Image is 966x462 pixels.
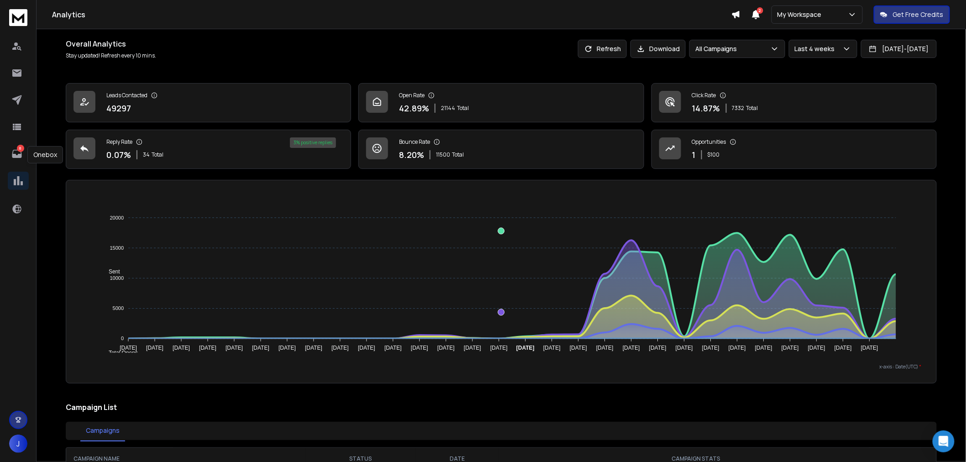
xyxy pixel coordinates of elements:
a: Click Rate14.87%7332Total [651,83,937,122]
tspan: [DATE] [755,345,772,351]
tspan: 0 [121,336,124,341]
tspan: [DATE] [570,345,587,351]
tspan: [DATE] [861,345,878,351]
div: Open Intercom Messenger [933,430,955,452]
tspan: [DATE] [278,345,296,351]
p: 8.20 % [399,148,424,161]
p: 42.89 % [399,102,429,115]
p: Open Rate [399,92,425,99]
p: 1 [692,148,696,161]
tspan: [DATE] [146,345,163,351]
p: Refresh [597,44,621,53]
p: My Workspace [777,10,825,19]
tspan: 20000 [110,215,124,220]
tspan: [DATE] [808,345,825,351]
tspan: 10000 [110,275,124,281]
span: 2 [757,7,763,14]
span: Total Opens [102,350,138,356]
p: 8 [17,145,24,152]
button: [DATE]-[DATE] [861,40,937,58]
span: Sent [102,268,120,275]
tspan: [DATE] [543,345,561,351]
div: 3 % positive replies [290,137,336,148]
p: x-axis : Date(UTC) [81,363,922,370]
p: Stay updated! Refresh every 10 mins. [66,52,156,59]
tspan: [DATE] [516,345,535,351]
a: Open Rate42.89%21144Total [358,83,644,122]
span: 11500 [436,151,450,158]
div: Onebox [27,146,63,163]
span: Total [152,151,163,158]
span: 34 [143,151,150,158]
button: J [9,435,27,453]
span: Total [452,151,464,158]
button: Download [630,40,686,58]
span: Total [746,105,758,112]
h1: Analytics [52,9,731,20]
tspan: [DATE] [331,345,349,351]
tspan: [DATE] [226,345,243,351]
p: 49297 [106,102,131,115]
span: 7332 [732,105,745,112]
p: Click Rate [692,92,716,99]
p: Download [649,44,680,53]
tspan: [DATE] [305,345,322,351]
tspan: [DATE] [120,345,137,351]
tspan: [DATE] [649,345,667,351]
h1: Overall Analytics [66,38,156,49]
tspan: [DATE] [676,345,693,351]
button: Campaigns [80,420,125,441]
a: Leads Contacted49297 [66,83,351,122]
tspan: [DATE] [835,345,852,351]
p: 14.87 % [692,102,720,115]
tspan: [DATE] [782,345,799,351]
a: Bounce Rate8.20%11500Total [358,130,644,169]
tspan: [DATE] [252,345,269,351]
tspan: [DATE] [199,345,216,351]
tspan: [DATE] [384,345,402,351]
tspan: 5000 [113,305,124,311]
a: Reply Rate0.07%34Total3% positive replies [66,130,351,169]
p: Reply Rate [106,138,132,146]
tspan: 15000 [110,245,124,251]
p: All Campaigns [695,44,741,53]
tspan: [DATE] [702,345,719,351]
p: $ 100 [708,151,720,158]
p: Leads Contacted [106,92,147,99]
p: 0.07 % [106,148,131,161]
a: Opportunities1$100 [651,130,937,169]
p: Opportunities [692,138,726,146]
tspan: [DATE] [596,345,614,351]
button: Refresh [578,40,627,58]
button: Get Free Credits [874,5,950,24]
p: Bounce Rate [399,138,430,146]
tspan: [DATE] [437,345,455,351]
a: 8 [8,145,26,163]
tspan: [DATE] [729,345,746,351]
tspan: [DATE] [173,345,190,351]
tspan: [DATE] [358,345,375,351]
p: Get Free Credits [893,10,944,19]
span: Total [457,105,469,112]
tspan: [DATE] [623,345,640,351]
p: Last 4 weeks [795,44,839,53]
tspan: [DATE] [464,345,481,351]
tspan: [DATE] [490,345,508,351]
span: 21144 [441,105,455,112]
img: logo [9,9,27,26]
h2: Campaign List [66,402,937,413]
tspan: [DATE] [411,345,428,351]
